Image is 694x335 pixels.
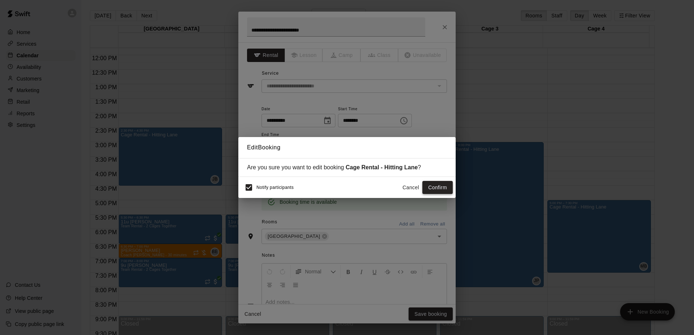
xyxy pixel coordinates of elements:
[422,181,453,194] button: Confirm
[238,137,456,158] h2: Edit Booking
[346,164,418,170] strong: Cage Rental - Hitting Lane
[256,185,294,190] span: Notify participants
[247,164,447,171] div: Are you sure you want to edit booking ?
[399,181,422,194] button: Cancel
